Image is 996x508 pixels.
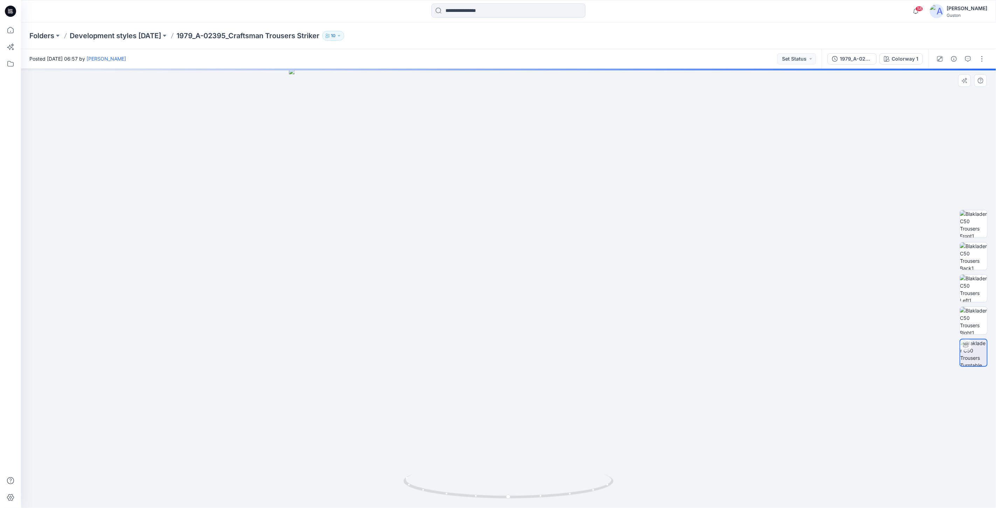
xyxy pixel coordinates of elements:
button: Details [948,53,960,64]
img: avatar [930,4,944,18]
div: Guston [947,13,987,18]
img: Blaklader C50 Trousers Front1 [960,210,987,238]
img: Blaklader C50 Trousers Right1 [960,307,987,334]
p: 10 [331,32,336,40]
button: 1979_A-02395_Craftsman Trousers Striker [828,53,877,64]
a: Development styles [DATE] [70,31,161,41]
a: [PERSON_NAME] [87,56,126,62]
p: 1979_A-02395_Craftsman Trousers Striker [177,31,319,41]
div: 1979_A-02395_Craftsman Trousers Striker [840,55,872,63]
img: Blaklader C50 Trousers Turntable [960,339,987,366]
img: Blaklader C50 Trousers Back1 [960,242,987,270]
a: Folders [29,31,54,41]
span: Posted [DATE] 06:57 by [29,55,126,62]
img: Blaklader C50 Trousers Left1 [960,275,987,302]
span: 58 [915,6,923,12]
button: Colorway 1 [879,53,923,64]
div: Colorway 1 [892,55,918,63]
button: 10 [322,31,344,41]
div: [PERSON_NAME] [947,4,987,13]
